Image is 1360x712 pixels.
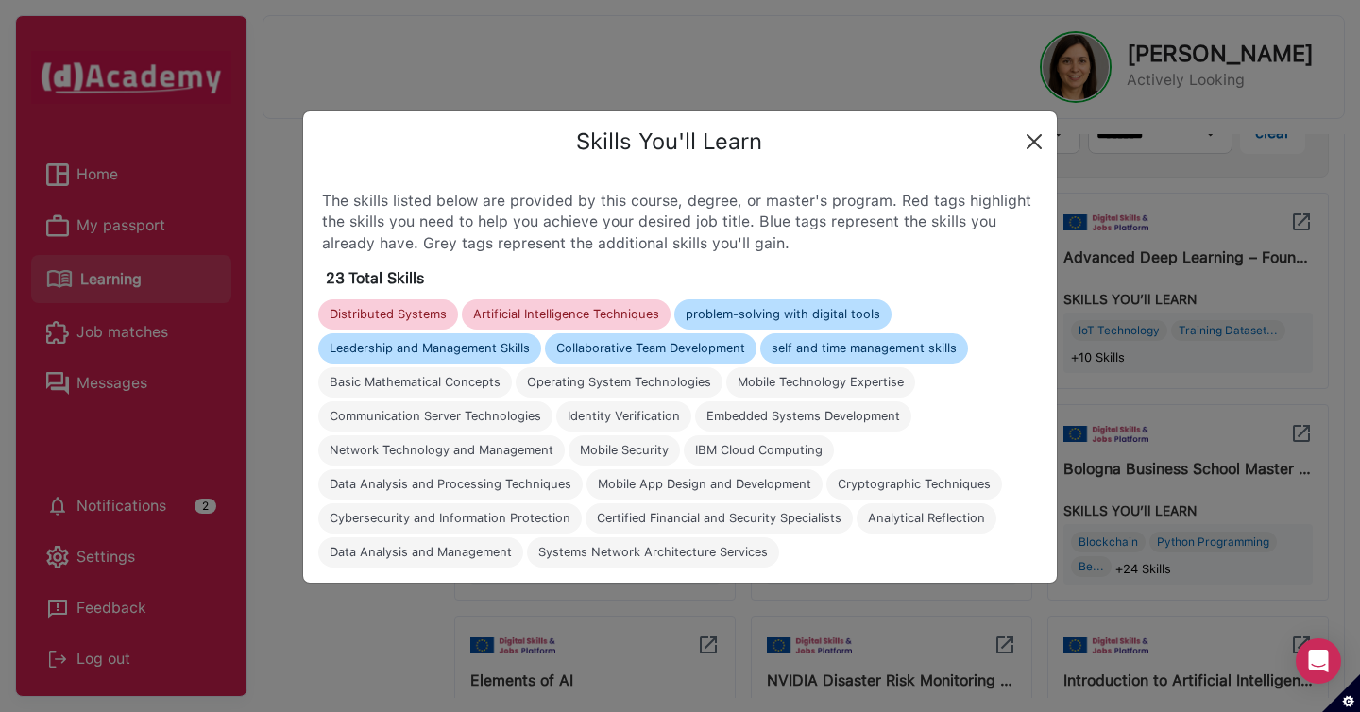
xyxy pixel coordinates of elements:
div: Cryptographic Techniques [838,477,991,492]
div: Mobile App Design and Development [598,477,811,492]
div: Data Analysis and Processing Techniques [330,477,571,492]
div: Basic Mathematical Concepts [330,375,501,390]
div: Leadership and Management Skills [330,341,530,356]
div: Open Intercom Messenger [1296,638,1341,684]
div: Embedded Systems Development [706,409,900,424]
div: IBM Cloud Computing [695,443,823,458]
button: Close [1019,127,1049,157]
div: Analytical Reflection [868,511,985,526]
div: Artificial Intelligence Techniques [473,307,659,322]
div: Operating System Technologies [527,375,711,390]
div: Systems Network Architecture Services [538,545,768,560]
div: Collaborative Team Development [556,341,745,356]
div: Data Analysis and Management [330,545,512,560]
div: Mobile Technology Expertise [738,375,904,390]
div: Skills You'll Learn [318,127,1019,157]
div: Communication Server Technologies [330,409,541,424]
div: self and time management skills [772,341,957,356]
button: Set cookie preferences [1322,674,1360,712]
div: The skills listed below are provided by this course, degree, or master's program. Red tags highli... [318,187,1042,258]
strong: 23 [326,269,345,287]
div: Identity Verification [568,409,680,424]
div: Certified Financial and Security Specialists [597,511,841,526]
h6: Total Skills [348,269,424,287]
div: Network Technology and Management [330,443,553,458]
div: Mobile Security [580,443,669,458]
div: Cybersecurity and Information Protection [330,511,570,526]
div: Distributed Systems [330,307,447,322]
div: problem-solving with digital tools [686,307,880,322]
